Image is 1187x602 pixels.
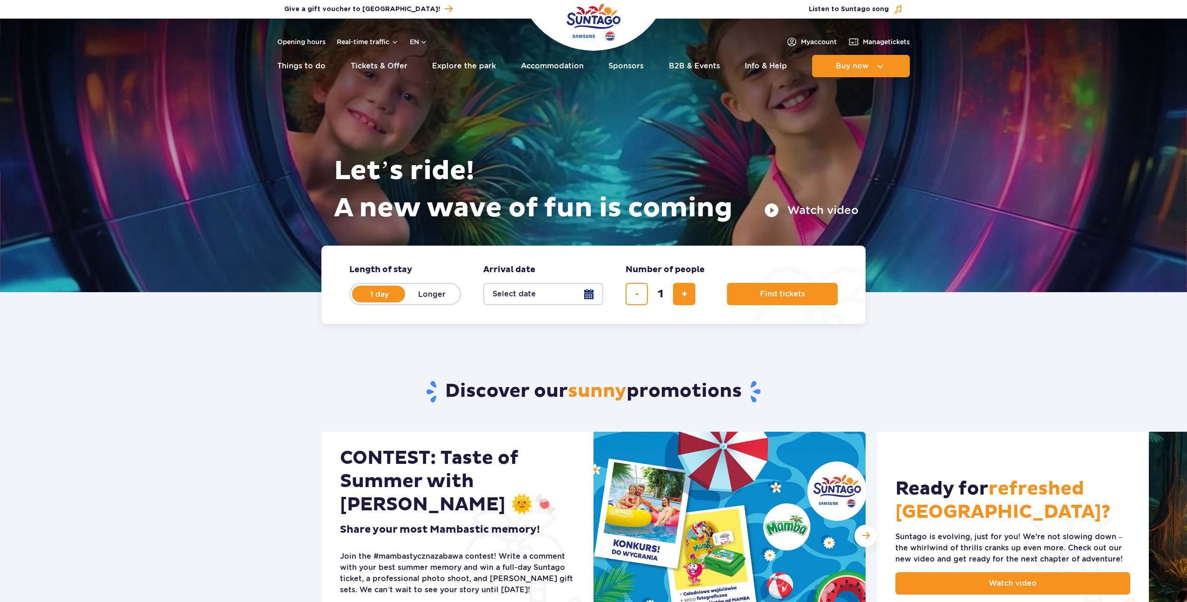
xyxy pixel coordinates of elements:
input: number of tickets [649,283,672,305]
a: Opening hours [277,37,326,47]
span: Manage tickets [863,37,910,47]
div: Join the #mambastycznazabawa contest! Write a comment with your best summer memory and win a full... [340,551,575,595]
a: Info & Help [745,55,787,77]
button: en [410,37,427,47]
h3: Share your most Mambastic memory! [340,524,540,536]
label: Longer [405,284,458,304]
span: Listen to Suntago song [809,5,889,14]
button: Buy now [812,55,910,77]
button: add ticket [673,283,695,305]
a: Myaccount [786,36,837,47]
a: Tickets & Offer [351,55,407,77]
a: Explore the park [432,55,496,77]
a: B2B & Events [669,55,720,77]
span: Give a gift voucher to [GEOGRAPHIC_DATA]! [284,5,440,14]
h1: Let’s ride! A new wave of fun is coming [334,153,859,227]
a: Give a gift voucher to [GEOGRAPHIC_DATA]! [284,3,453,15]
span: Buy now [836,62,869,70]
button: Find tickets [727,283,838,305]
button: Real-time traffic [337,38,399,46]
button: Select date [483,283,603,305]
a: Things to do [277,55,326,77]
button: remove ticket [626,283,648,305]
span: Arrival date [483,264,535,275]
form: Planning your visit to Park of Poland [321,246,866,324]
a: Managetickets [848,36,910,47]
span: refreshed [GEOGRAPHIC_DATA]? [895,477,1111,524]
span: Length of stay [349,264,412,275]
h2: Discover our promotions [321,380,866,404]
button: Watch video [764,203,859,218]
span: Watch video [989,578,1037,589]
span: Find tickets [760,290,805,298]
a: Accommodation [521,55,584,77]
span: My account [801,37,837,47]
button: Listen to Suntago song [809,5,903,14]
h2: Ready for [895,477,1130,524]
label: 1 day [353,284,406,304]
a: Watch video [895,572,1130,595]
h2: CONTEST: Taste of Summer with [PERSON_NAME] 🌞🍬 [340,447,575,516]
div: Suntago is evolving, just for you! We're not slowing down – the whirlwind of thrills cranks up ev... [895,531,1130,565]
a: Sponsors [608,55,644,77]
span: Number of people [626,264,705,275]
span: sunny [568,380,627,403]
div: Next slide [854,525,877,547]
